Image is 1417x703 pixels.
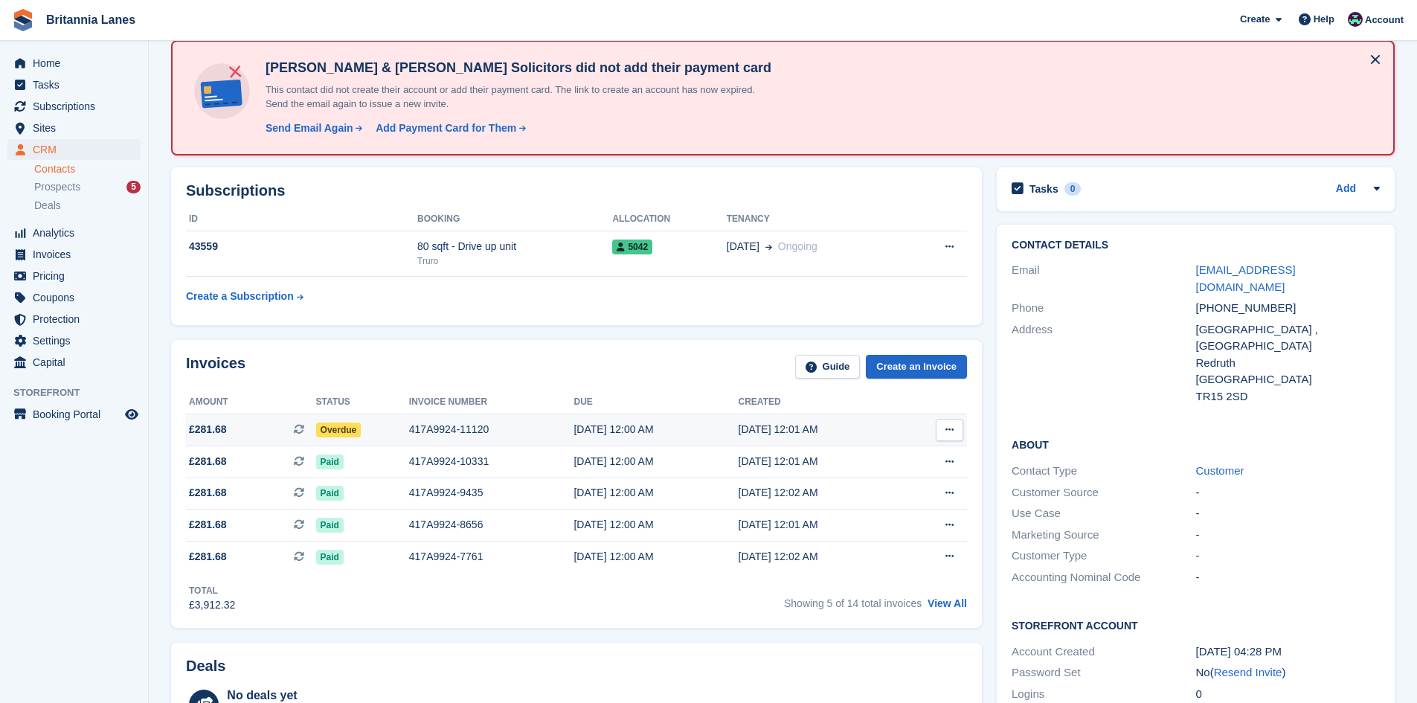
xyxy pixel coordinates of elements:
span: Account [1365,13,1404,28]
div: - [1196,505,1380,522]
a: View All [928,597,967,609]
h4: [PERSON_NAME] & [PERSON_NAME] Solicitors did not add their payment card [260,60,780,77]
a: Resend Invite [1214,666,1282,678]
a: Prospects 5 [34,179,141,195]
span: Analytics [33,222,122,243]
div: - [1196,484,1380,501]
span: Subscriptions [33,96,122,117]
h2: Tasks [1029,182,1058,196]
a: Add Payment Card for Them [370,121,527,136]
div: [DATE] 12:00 AM [573,422,738,437]
div: [DATE] 12:00 AM [573,549,738,565]
div: Total [189,584,235,597]
div: [DATE] 12:02 AM [739,549,903,565]
a: menu [7,139,141,160]
span: CRM [33,139,122,160]
a: menu [7,74,141,95]
span: Prospects [34,180,80,194]
span: Settings [33,330,122,351]
div: [DATE] 12:01 AM [739,422,903,437]
th: Status [316,391,409,414]
div: [DATE] 12:00 AM [573,454,738,469]
div: 417A9924-11120 [409,422,574,437]
div: [DATE] 12:01 AM [739,454,903,469]
a: Britannia Lanes [40,7,141,32]
span: Help [1314,12,1334,27]
th: ID [186,208,417,231]
div: [DATE] 12:00 AM [573,517,738,533]
div: [DATE] 04:28 PM [1196,643,1380,661]
div: Address [1012,321,1195,405]
div: No [1196,664,1380,681]
a: menu [7,404,141,425]
span: £281.68 [189,485,227,501]
a: menu [7,352,141,373]
div: Logins [1012,686,1195,703]
div: 417A9924-10331 [409,454,574,469]
div: Send Email Again [266,121,353,136]
span: Showing 5 of 14 total invoices [784,597,922,609]
span: 5042 [612,240,652,254]
a: Create an Invoice [866,355,967,379]
div: 0 [1196,686,1380,703]
span: Coupons [33,287,122,308]
span: Protection [33,309,122,330]
span: Paid [316,518,344,533]
th: Created [739,391,903,414]
th: Tenancy [727,208,906,231]
span: Ongoing [778,240,817,252]
span: Overdue [316,423,362,437]
div: Phone [1012,300,1195,317]
div: 43559 [186,239,417,254]
div: Add Payment Card for Them [376,121,516,136]
a: menu [7,330,141,351]
span: £281.68 [189,517,227,533]
th: Invoice number [409,391,574,414]
span: Tasks [33,74,122,95]
span: Paid [316,455,344,469]
h2: Invoices [186,355,245,379]
span: £281.68 [189,422,227,437]
div: Accounting Nominal Code [1012,569,1195,586]
div: [GEOGRAPHIC_DATA] [1196,371,1380,388]
div: [DATE] 12:01 AM [739,517,903,533]
div: Create a Subscription [186,289,294,304]
img: Kirsty Miles [1348,12,1363,27]
span: Paid [316,486,344,501]
th: Allocation [612,208,726,231]
div: [PHONE_NUMBER] [1196,300,1380,317]
span: Storefront [13,385,148,400]
th: Booking [417,208,612,231]
a: Add [1336,181,1356,198]
div: - [1196,548,1380,565]
span: Booking Portal [33,404,122,425]
a: menu [7,287,141,308]
div: [DATE] 12:02 AM [739,485,903,501]
div: Marketing Source [1012,527,1195,544]
div: 417A9924-9435 [409,485,574,501]
div: 5 [126,181,141,193]
div: - [1196,527,1380,544]
div: 0 [1064,182,1082,196]
div: Password Set [1012,664,1195,681]
div: Customer Type [1012,548,1195,565]
div: Contact Type [1012,463,1195,480]
h2: Deals [186,658,225,675]
div: £3,912.32 [189,597,235,613]
div: 417A9924-7761 [409,549,574,565]
p: This contact did not create their account or add their payment card. The link to create an accoun... [260,83,780,112]
a: Deals [34,198,141,214]
div: Truro [417,254,612,268]
div: - [1196,569,1380,586]
a: Create a Subscription [186,283,303,310]
div: [GEOGRAPHIC_DATA] , [GEOGRAPHIC_DATA] [1196,321,1380,355]
a: menu [7,244,141,265]
span: Capital [33,352,122,373]
th: Amount [186,391,316,414]
div: [DATE] 12:00 AM [573,485,738,501]
div: Use Case [1012,505,1195,522]
span: Sites [33,118,122,138]
a: Contacts [34,162,141,176]
a: menu [7,118,141,138]
span: Pricing [33,266,122,286]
